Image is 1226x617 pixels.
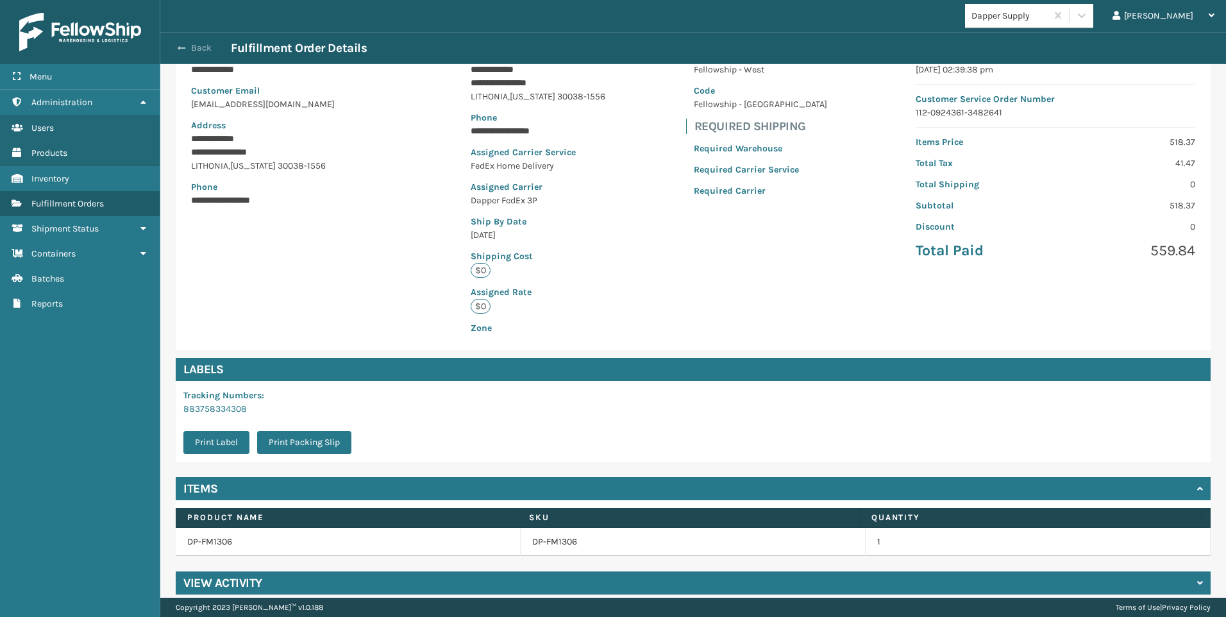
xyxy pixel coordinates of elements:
span: Batches [31,273,64,284]
p: Zone [471,321,605,335]
h4: Labels [176,358,1211,381]
label: Product Name [187,512,505,523]
p: Total Paid [916,241,1048,260]
p: 518.37 [1063,199,1195,212]
p: 0 [1063,178,1195,191]
h3: Fulfillment Order Details [231,40,367,56]
p: Phone [191,180,382,194]
button: Print Packing Slip [257,431,351,454]
p: 559.84 [1063,241,1195,260]
span: LITHONIA [191,160,228,171]
span: Tracking Numbers : [183,390,264,401]
div: | [1116,598,1211,617]
td: 1 [866,528,1211,556]
span: Address [191,120,226,131]
span: [US_STATE] [230,160,276,171]
p: $0 [471,299,491,314]
p: Assigned Rate [471,285,605,299]
h4: View Activity [183,575,262,591]
button: Print Label [183,431,249,454]
p: FedEx Home Delivery [471,159,605,173]
p: Customer Email [191,84,382,97]
div: Dapper Supply [971,9,1048,22]
span: 30038-1556 [557,91,605,102]
p: Customer Service Order Number [916,92,1195,106]
p: 112-0924361-3482641 [916,106,1195,119]
span: Shipment Status [31,223,99,234]
p: $0 [471,263,491,278]
span: Menu [29,71,52,82]
p: Discount [916,220,1048,233]
a: Privacy Policy [1162,603,1211,612]
span: Administration [31,97,92,108]
p: [DATE] 02:39:38 pm [916,63,1195,76]
span: LITHONIA [471,91,508,102]
p: Code [694,84,827,97]
p: Shipping Cost [471,249,605,263]
img: logo [19,13,141,51]
p: [DATE] [471,228,605,242]
p: Subtotal [916,199,1048,212]
span: Products [31,148,67,158]
td: DP-FM1306 [176,528,521,556]
p: Required Carrier Service [694,163,827,176]
p: 518.37 [1063,135,1195,149]
p: Assigned Carrier Service [471,146,605,159]
p: Required Carrier [694,184,827,198]
span: , [228,160,230,171]
p: Total Shipping [916,178,1048,191]
p: Required Warehouse [694,142,827,155]
a: Terms of Use [1116,603,1160,612]
span: Reports [31,298,63,309]
span: Containers [31,248,76,259]
h4: Required Shipping [694,119,835,134]
p: Ship By Date [471,215,605,228]
p: [EMAIL_ADDRESS][DOMAIN_NAME] [191,97,382,111]
p: Dapper FedEx 3P [471,194,605,207]
p: Phone [471,111,605,124]
p: Assigned Carrier [471,180,605,194]
p: Total Tax [916,156,1048,170]
button: Back [172,42,231,54]
span: , [508,91,510,102]
span: Inventory [31,173,69,184]
p: Fellowship - West [694,63,827,76]
a: DP-FM1306 [532,536,577,548]
p: Items Price [916,135,1048,149]
label: Quantity [871,512,1189,523]
h4: Items [183,481,218,496]
span: [US_STATE] [510,91,555,102]
p: Fellowship - [GEOGRAPHIC_DATA] [694,97,827,111]
a: 883758334308 [183,403,247,414]
span: 30038-1556 [278,160,326,171]
p: 41.47 [1063,156,1195,170]
label: SKU [529,512,847,523]
p: Copyright 2023 [PERSON_NAME]™ v 1.0.188 [176,598,323,617]
p: 0 [1063,220,1195,233]
span: Users [31,123,54,133]
span: Fulfillment Orders [31,198,104,209]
